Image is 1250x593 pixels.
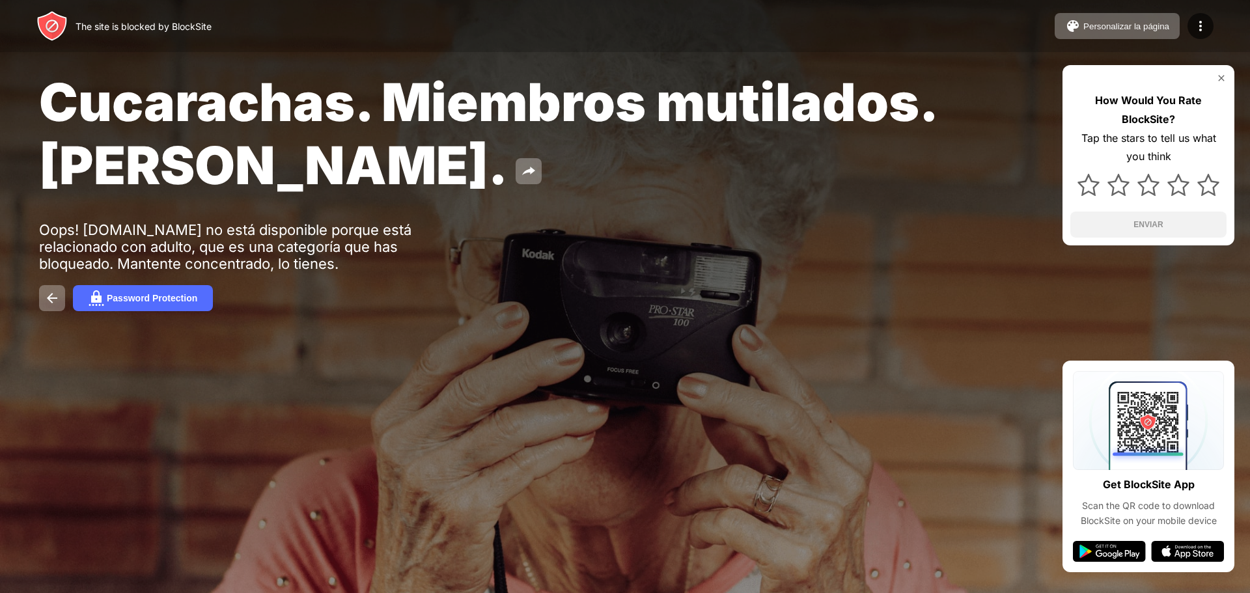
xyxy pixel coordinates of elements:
img: star.svg [1077,174,1100,196]
button: Password Protection [73,285,213,311]
img: star.svg [1107,174,1130,196]
div: Get BlockSite App [1103,475,1195,494]
button: Personalizar la página [1055,13,1180,39]
div: Tap the stars to tell us what you think [1070,129,1227,167]
img: pallet.svg [1065,18,1081,34]
img: menu-icon.svg [1193,18,1208,34]
div: How Would You Rate BlockSite? [1070,91,1227,129]
img: google-play.svg [1073,541,1146,562]
img: app-store.svg [1151,541,1224,562]
img: star.svg [1197,174,1219,196]
img: qrcode.svg [1073,371,1224,470]
img: password.svg [89,290,104,306]
img: rate-us-close.svg [1216,73,1227,83]
span: Cucarachas. Miembros mutilados. [PERSON_NAME]. [39,70,936,197]
div: Personalizar la página [1083,21,1169,31]
img: back.svg [44,290,60,306]
div: Scan the QR code to download BlockSite on your mobile device [1073,499,1224,528]
div: Password Protection [107,293,197,303]
img: star.svg [1137,174,1160,196]
img: header-logo.svg [36,10,68,42]
img: share.svg [521,163,536,179]
div: Oops! [DOMAIN_NAME] no está disponible porque está relacionado con adulto, que es una categoría q... [39,221,441,272]
button: ENVIAR [1070,212,1227,238]
div: The site is blocked by BlockSite [76,21,212,32]
img: star.svg [1167,174,1189,196]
